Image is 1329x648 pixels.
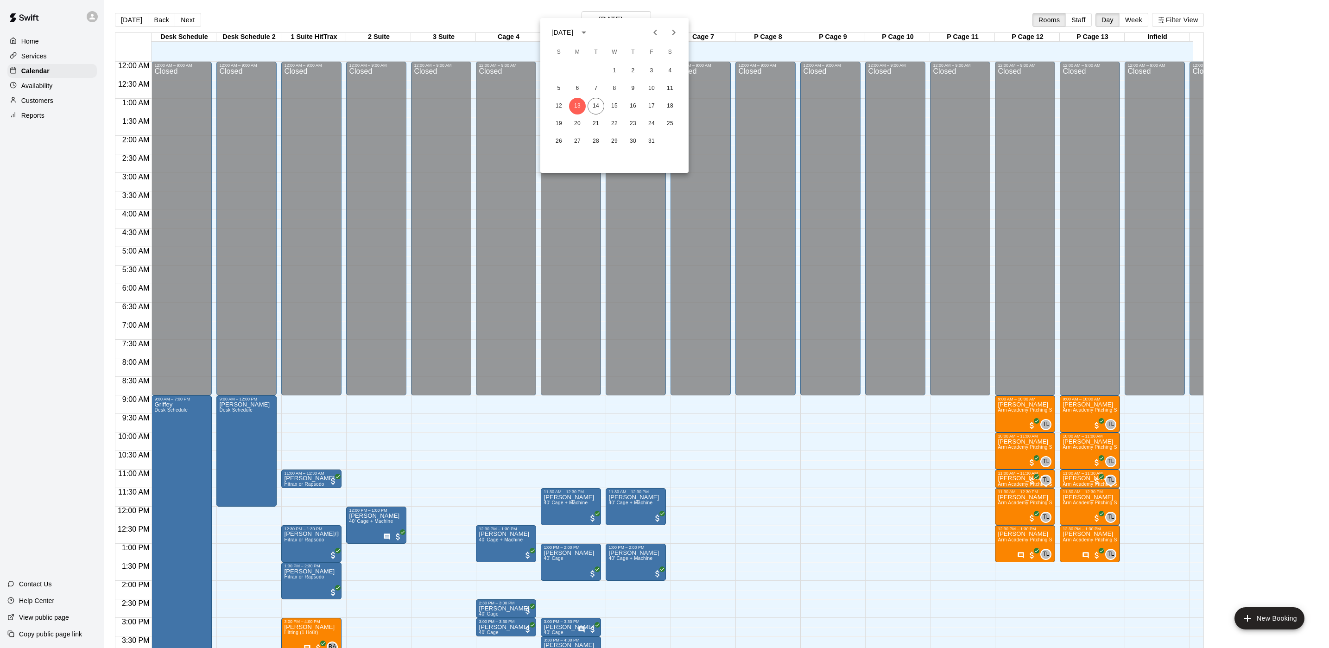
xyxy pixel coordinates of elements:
button: 14 [588,98,604,114]
button: 8 [606,80,623,97]
button: 31 [643,133,660,150]
button: 20 [569,115,586,132]
span: Monday [569,43,586,62]
button: 27 [569,133,586,150]
button: 24 [643,115,660,132]
button: 6 [569,80,586,97]
button: 13 [569,98,586,114]
button: 7 [588,80,604,97]
span: Thursday [625,43,641,62]
button: 2 [625,63,641,79]
div: [DATE] [551,28,573,38]
button: calendar view is open, switch to year view [576,25,592,40]
span: Wednesday [606,43,623,62]
button: 5 [551,80,567,97]
button: 12 [551,98,567,114]
button: 11 [662,80,678,97]
span: Sunday [551,43,567,62]
button: 1 [606,63,623,79]
button: 10 [643,80,660,97]
button: 21 [588,115,604,132]
button: 22 [606,115,623,132]
span: Tuesday [588,43,604,62]
button: 9 [625,80,641,97]
button: 17 [643,98,660,114]
button: Next month [664,23,683,42]
span: Friday [643,43,660,62]
button: 30 [625,133,641,150]
button: 29 [606,133,623,150]
button: 4 [662,63,678,79]
span: Saturday [662,43,678,62]
button: 25 [662,115,678,132]
button: 15 [606,98,623,114]
button: 18 [662,98,678,114]
button: Previous month [646,23,664,42]
button: 26 [551,133,567,150]
button: 19 [551,115,567,132]
button: 3 [643,63,660,79]
button: 16 [625,98,641,114]
button: 28 [588,133,604,150]
button: 23 [625,115,641,132]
